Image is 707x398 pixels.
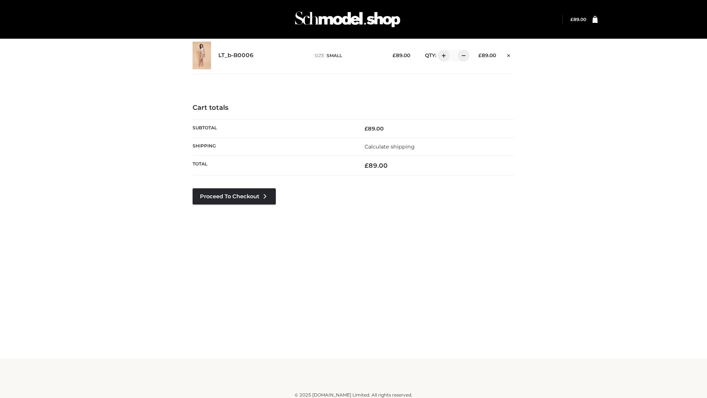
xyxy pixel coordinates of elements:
span: SMALL [327,53,342,58]
bdi: 89.00 [393,52,410,58]
span: £ [365,125,368,132]
span: £ [478,52,482,58]
a: Proceed to Checkout [193,188,276,205]
img: Schmodel Admin 964 [292,5,403,34]
a: Remove this item [503,50,514,59]
span: £ [365,162,369,169]
th: Shipping [193,137,353,156]
th: Subtotal [193,119,353,137]
th: Total [193,156,353,175]
bdi: 89.00 [478,52,496,58]
a: LT_b-B0006 [218,52,254,59]
a: Calculate shipping [365,143,415,150]
div: QTY: [418,50,467,62]
h4: Cart totals [193,104,514,112]
span: £ [393,52,396,58]
bdi: 89.00 [570,17,586,22]
bdi: 89.00 [365,162,388,169]
p: size : [314,52,381,59]
bdi: 89.00 [365,125,384,132]
span: £ [570,17,573,22]
a: £89.00 [570,17,586,22]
